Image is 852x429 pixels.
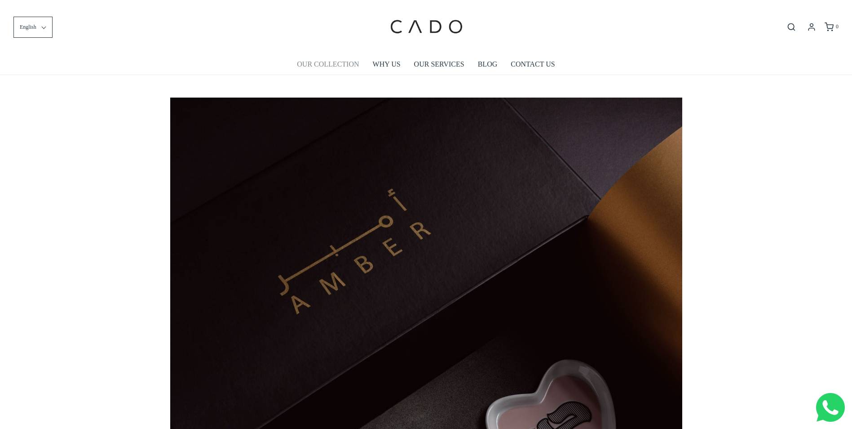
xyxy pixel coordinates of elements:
[297,54,359,75] a: OUR COLLECTION
[783,22,799,32] button: Open search bar
[836,23,839,30] span: 0
[256,75,299,82] span: Number of gifts
[13,17,53,38] button: English
[816,393,845,422] img: Whatsapp
[373,54,401,75] a: WHY US
[388,7,464,47] img: cadogifting
[256,38,300,45] span: Company name
[414,54,464,75] a: OUR SERVICES
[256,1,285,8] span: Last name
[511,54,555,75] a: CONTACT US
[20,23,36,31] span: English
[824,22,839,31] a: 0
[478,54,498,75] a: BLOG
